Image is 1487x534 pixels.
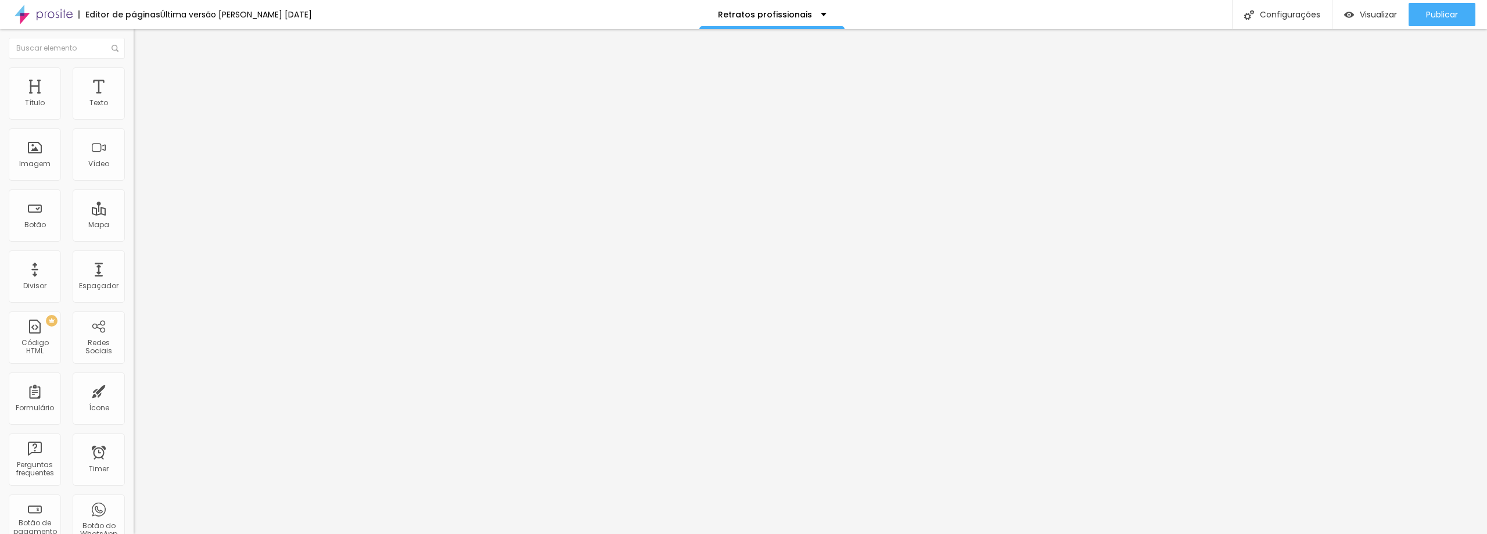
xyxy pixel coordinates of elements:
div: Editor de páginas [78,10,160,19]
p: Retratos profissionais [718,10,812,19]
span: Publicar [1426,10,1458,19]
input: Buscar elemento [9,38,125,59]
div: Divisor [23,282,46,290]
iframe: Editor [134,29,1487,534]
button: Visualizar [1332,3,1409,26]
div: Código HTML [12,339,58,356]
div: Última versão [PERSON_NAME] [DATE] [160,10,312,19]
img: Icone [1244,10,1254,20]
img: Icone [112,45,118,52]
div: Título [25,99,45,107]
img: view-1.svg [1344,10,1354,20]
div: Ícone [89,404,109,412]
div: Botão [24,221,46,229]
div: Formulário [16,404,54,412]
span: Visualizar [1360,10,1397,19]
div: Perguntas frequentes [12,461,58,478]
div: Mapa [88,221,109,229]
div: Redes Sociais [76,339,121,356]
div: Texto [89,99,108,107]
div: Imagem [19,160,51,168]
button: Publicar [1409,3,1475,26]
div: Timer [89,465,109,473]
div: Espaçador [79,282,118,290]
div: Vídeo [88,160,109,168]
